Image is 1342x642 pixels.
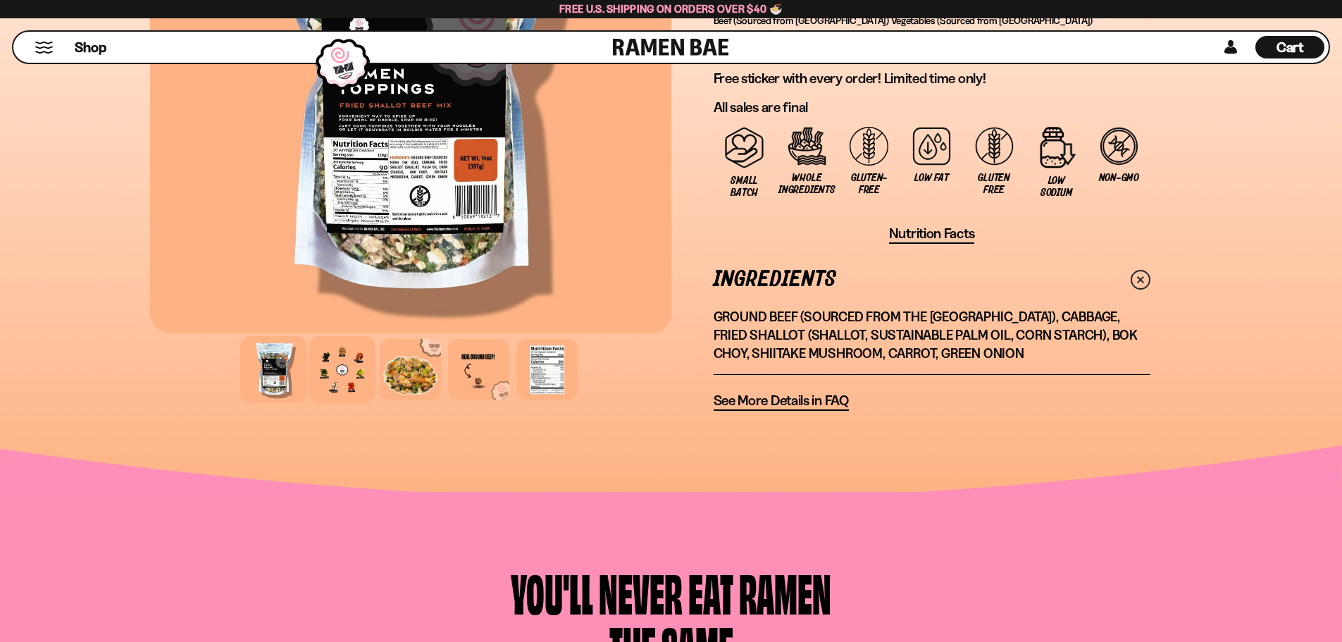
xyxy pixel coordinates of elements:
[889,225,975,242] span: Nutrition Facts
[889,225,975,244] button: Nutrition Facts
[845,172,894,196] span: Gluten-free
[1032,175,1081,199] span: Low Sodium
[1255,32,1324,63] a: Cart
[1099,172,1139,184] span: Non-GMO
[778,172,835,196] span: Whole Ingredients
[714,392,849,411] a: See More Details in FAQ
[1276,39,1304,56] span: Cart
[970,172,1019,196] span: Gluten Free
[714,255,1150,304] a: Ingredients
[688,566,733,619] div: Eat
[714,392,849,409] span: See More Details in FAQ
[559,2,783,16] span: Free U.S. Shipping on Orders over $40 🍜
[714,70,986,87] span: Free sticker with every order! Limited time only!
[739,566,831,619] div: Ramen
[75,38,106,57] span: Shop
[75,36,106,58] a: Shop
[714,99,1150,116] p: All sales are final
[721,175,769,199] span: Small Batch
[599,566,683,619] div: Never
[511,566,593,619] div: You'll
[914,172,948,184] span: Low Fat
[714,308,1150,363] p: Ground Beef (Sourced From The [GEOGRAPHIC_DATA]), Cabbage, Fried Shallot (Shallot, Sustainable Pa...
[35,42,54,54] button: Mobile Menu Trigger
